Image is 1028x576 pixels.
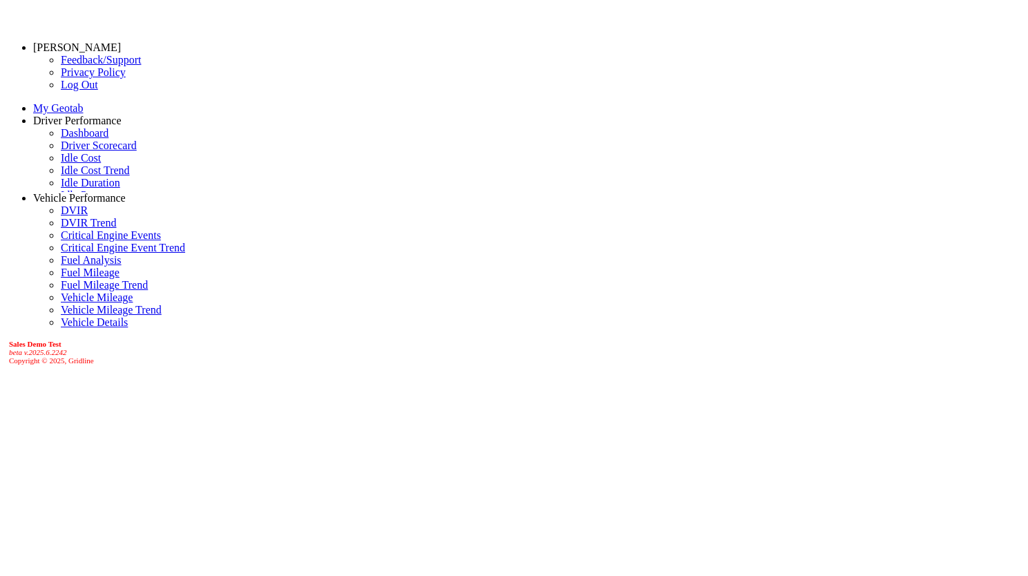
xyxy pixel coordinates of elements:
a: Vehicle Mileage [61,291,133,303]
a: Driver Scorecard [61,140,137,151]
a: My Geotab [33,102,83,114]
a: Log Out [61,79,98,90]
a: Vehicle Details [61,316,128,328]
i: beta v.2025.6.2242 [9,348,67,356]
a: Privacy Policy [61,66,126,78]
a: Critical Engine Event Trend [61,242,185,253]
a: Fuel Mileage Trend [61,279,148,291]
a: Critical Engine Events [61,229,161,241]
a: DVIR Trend [61,217,116,229]
a: Driver Performance [33,115,122,126]
a: [PERSON_NAME] [33,41,121,53]
a: Fuel Analysis [61,254,122,266]
a: Idle Cost Trend [61,164,130,176]
a: Vehicle Mileage Trend [61,304,162,316]
a: Feedback/Support [61,54,141,66]
a: Idle Percentage [61,189,129,201]
a: DVIR [61,204,88,216]
a: Dashboard [61,127,108,139]
a: Idle Cost [61,152,101,164]
div: Copyright © 2025, Gridline [9,340,1022,365]
a: Fuel Mileage [61,267,120,278]
b: Sales Demo Test [9,340,61,348]
a: Vehicle Performance [33,192,126,204]
a: Idle Duration [61,177,120,189]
